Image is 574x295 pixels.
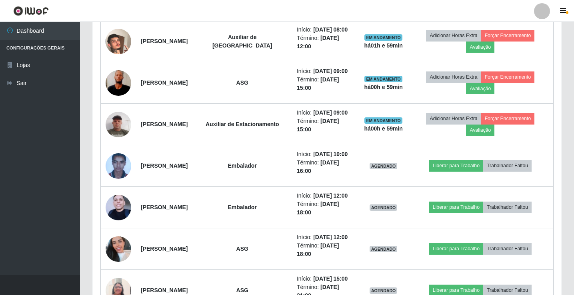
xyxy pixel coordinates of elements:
button: Liberar para Trabalho [429,202,483,213]
strong: [PERSON_NAME] [141,204,188,210]
strong: Auxiliar de Estacionamento [206,121,279,127]
button: Trabalhador Faltou [483,202,532,213]
img: 1751591398028.jpeg [106,54,131,111]
li: Início: [297,233,354,242]
strong: Embalador [228,204,257,210]
li: Início: [297,67,354,75]
img: CoreUI Logo [13,6,49,16]
strong: [PERSON_NAME] [141,287,188,293]
button: Adicionar Horas Extra [426,71,481,83]
li: Término: [297,117,354,134]
strong: [PERSON_NAME] [141,121,188,127]
li: Início: [297,26,354,34]
span: EM ANDAMENTO [364,117,402,124]
button: Trabalhador Faltou [483,160,532,171]
time: [DATE] 12:00 [313,192,348,199]
img: 1706546677123.jpeg [106,191,131,224]
img: 1709375112510.jpeg [106,107,131,141]
strong: ASG [236,287,248,293]
span: AGENDADO [370,204,398,211]
time: [DATE] 08:00 [313,26,348,33]
img: 1750447582660.jpeg [106,226,131,272]
button: Avaliação [466,83,494,94]
img: 1673386012464.jpeg [106,149,131,182]
time: [DATE] 09:00 [313,68,348,74]
button: Forçar Encerramento [481,71,535,83]
strong: há 01 h e 59 min [364,42,403,49]
strong: ASG [236,79,248,86]
strong: há 00 h e 59 min [364,125,403,132]
span: EM ANDAMENTO [364,34,402,41]
button: Adicionar Horas Extra [426,30,481,41]
li: Início: [297,150,354,158]
li: Término: [297,242,354,258]
button: Liberar para Trabalho [429,160,483,171]
strong: Embalador [228,162,257,169]
li: Término: [297,75,354,92]
time: [DATE] 10:00 [313,151,348,157]
button: Liberar para Trabalho [429,243,483,254]
li: Início: [297,275,354,283]
span: AGENDADO [370,163,398,169]
strong: [PERSON_NAME] [141,38,188,44]
strong: [PERSON_NAME] [141,246,188,252]
strong: Auxiliar de [GEOGRAPHIC_DATA] [212,34,272,49]
span: AGENDADO [370,287,398,294]
li: Término: [297,200,354,217]
time: [DATE] 15:00 [313,275,348,282]
span: AGENDADO [370,246,398,252]
button: Trabalhador Faltou [483,243,532,254]
button: Forçar Encerramento [481,30,535,41]
button: Avaliação [466,125,494,136]
strong: há 00 h e 59 min [364,84,403,90]
img: 1726002463138.jpeg [106,19,131,64]
time: [DATE] 09:00 [313,109,348,116]
strong: ASG [236,246,248,252]
li: Término: [297,34,354,51]
strong: [PERSON_NAME] [141,79,188,86]
strong: [PERSON_NAME] [141,162,188,169]
li: Início: [297,192,354,200]
time: [DATE] 12:00 [313,234,348,240]
button: Avaliação [466,42,494,53]
button: Adicionar Horas Extra [426,113,481,124]
span: EM ANDAMENTO [364,76,402,82]
button: Forçar Encerramento [481,113,535,124]
li: Término: [297,158,354,175]
li: Início: [297,109,354,117]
